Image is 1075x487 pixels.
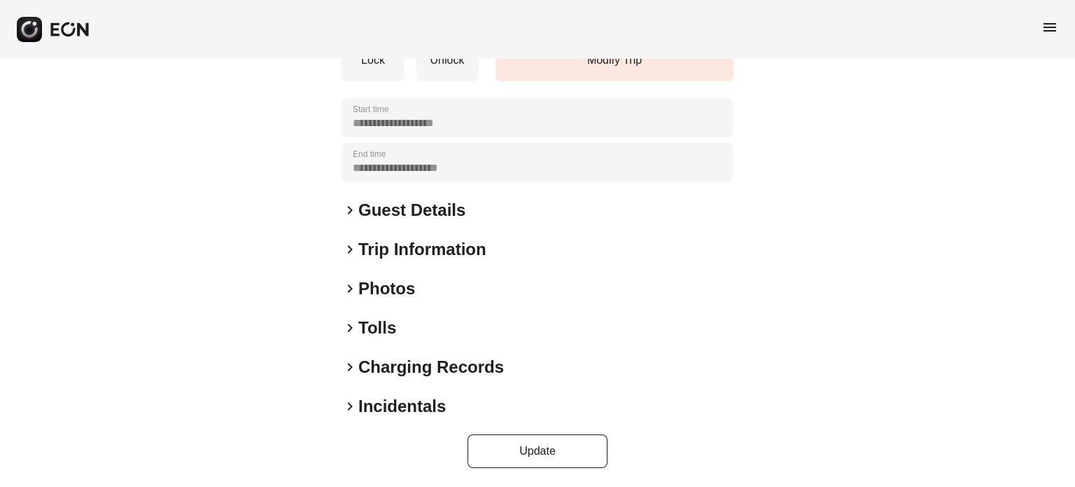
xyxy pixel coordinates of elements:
h2: Photos [358,277,415,300]
h2: Trip Information [358,238,486,261]
span: keyboard_arrow_right [342,320,358,336]
p: Modify Trip [503,52,726,69]
h2: Incidentals [358,395,446,418]
span: menu [1041,19,1058,36]
h2: Tolls [358,317,396,339]
span: keyboard_arrow_right [342,359,358,376]
h2: Charging Records [358,356,504,378]
span: keyboard_arrow_right [342,280,358,297]
p: Unlock [423,52,472,69]
span: keyboard_arrow_right [342,241,358,258]
p: Lock [349,52,398,69]
button: Update [468,434,607,468]
span: keyboard_arrow_right [342,398,358,415]
span: keyboard_arrow_right [342,202,358,219]
h2: Guest Details [358,199,465,221]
